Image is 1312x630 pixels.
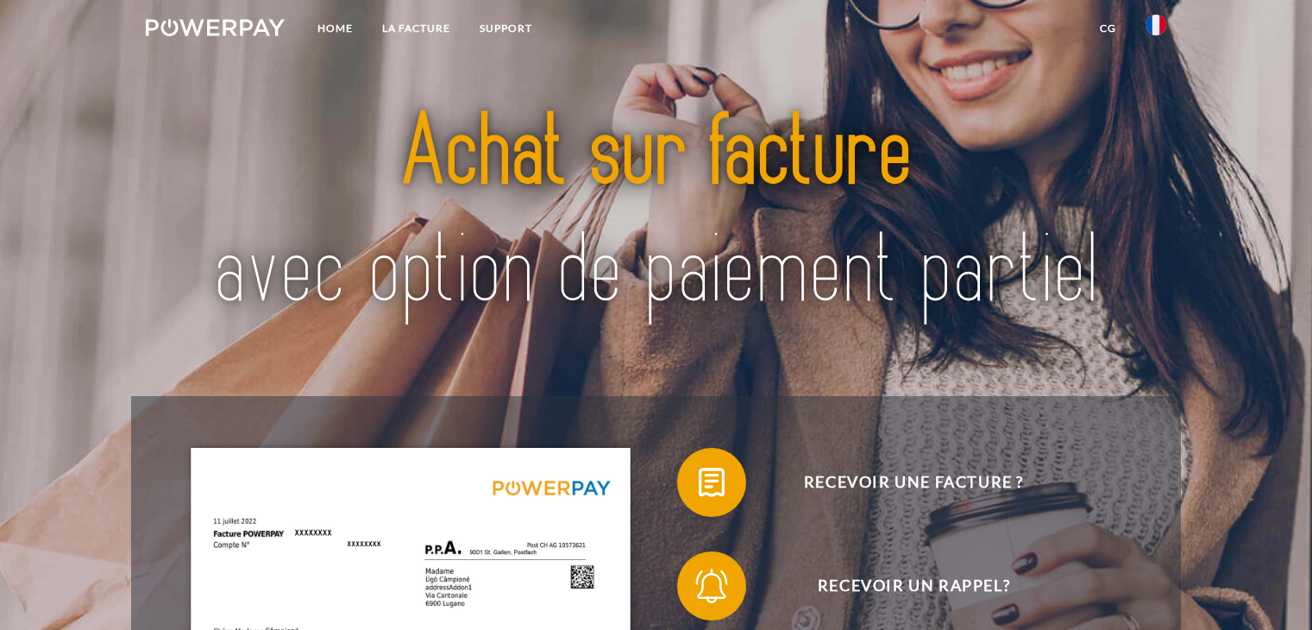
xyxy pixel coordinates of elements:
span: Recevoir un rappel? [702,551,1125,621]
span: Recevoir une facture ? [702,448,1125,517]
img: logo-powerpay-white.svg [146,19,285,36]
a: LA FACTURE [367,13,465,44]
img: qb_bell.svg [690,564,733,608]
img: fr [1146,15,1166,35]
a: Support [465,13,547,44]
a: CG [1085,13,1131,44]
img: qb_bill.svg [690,461,733,504]
button: Recevoir une facture ? [677,448,1126,517]
a: Home [303,13,367,44]
img: title-powerpay_fr.svg [196,63,1115,362]
button: Recevoir un rappel? [677,551,1126,621]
